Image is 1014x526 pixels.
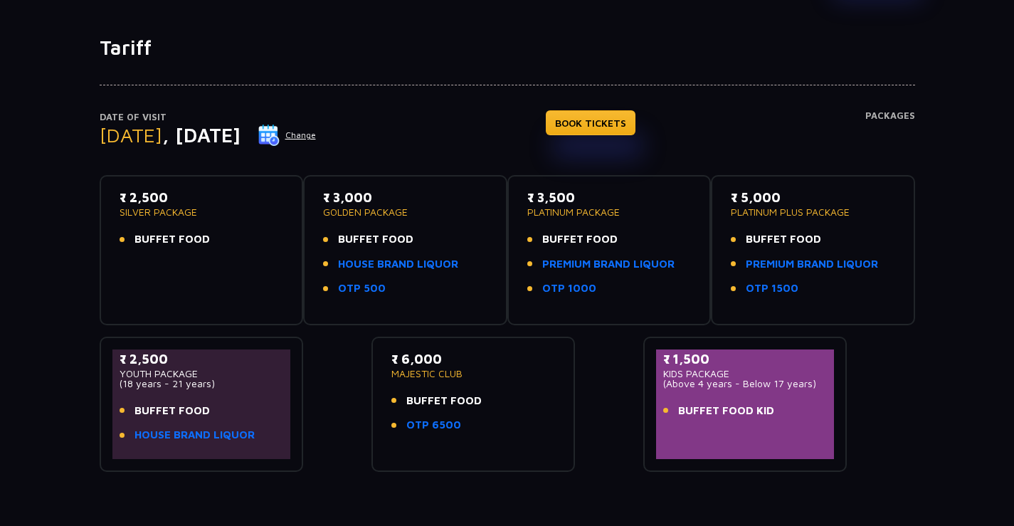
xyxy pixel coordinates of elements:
[527,207,692,217] p: PLATINUM PACKAGE
[134,231,210,248] span: BUFFET FOOD
[258,124,317,147] button: Change
[120,349,284,369] p: ₹ 2,500
[746,280,798,297] a: OTP 1500
[527,188,692,207] p: ₹ 3,500
[338,256,458,273] a: HOUSE BRAND LIQUOR
[120,369,284,379] p: YOUTH PACKAGE
[162,123,241,147] span: , [DATE]
[865,110,915,162] h4: Packages
[746,256,878,273] a: PREMIUM BRAND LIQUOR
[731,188,895,207] p: ₹ 5,000
[542,256,675,273] a: PREMIUM BRAND LIQUOR
[663,349,828,369] p: ₹ 1,500
[546,110,635,135] a: BOOK TICKETS
[746,231,821,248] span: BUFFET FOOD
[731,207,895,217] p: PLATINUM PLUS PACKAGE
[663,379,828,389] p: (Above 4 years - Below 17 years)
[323,188,487,207] p: ₹ 3,000
[120,188,284,207] p: ₹ 2,500
[134,427,255,443] a: HOUSE BRAND LIQUOR
[338,280,386,297] a: OTP 500
[542,280,596,297] a: OTP 1000
[100,123,162,147] span: [DATE]
[406,393,482,409] span: BUFFET FOOD
[391,369,556,379] p: MAJESTIC CLUB
[323,207,487,217] p: GOLDEN PACKAGE
[338,231,413,248] span: BUFFET FOOD
[406,417,461,433] a: OTP 6500
[678,403,774,419] span: BUFFET FOOD KID
[391,349,556,369] p: ₹ 6,000
[120,207,284,217] p: SILVER PACKAGE
[542,231,618,248] span: BUFFET FOOD
[134,403,210,419] span: BUFFET FOOD
[120,379,284,389] p: (18 years - 21 years)
[100,110,317,125] p: Date of Visit
[663,369,828,379] p: KIDS PACKAGE
[100,36,915,60] h1: Tariff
